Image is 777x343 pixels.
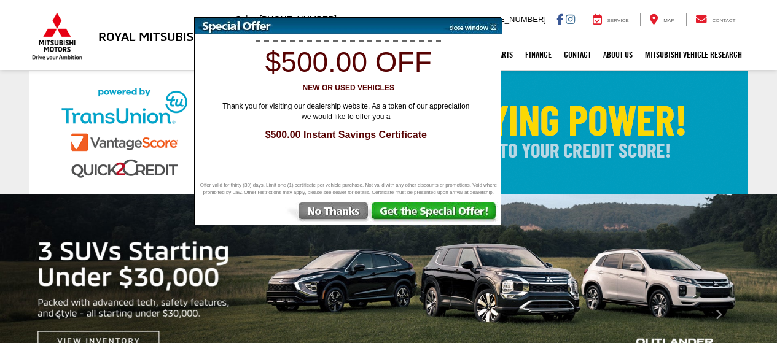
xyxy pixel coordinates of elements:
[440,18,502,34] img: close window
[607,18,629,23] span: Service
[208,128,484,142] span: $500.00 Instant Savings Certificate
[663,18,674,23] span: Map
[201,84,495,92] h3: New or Used Vehicles
[474,15,546,24] span: [PHONE_NUMBER]
[195,18,440,34] img: Special Offer
[566,14,575,24] a: Instagram: Click to visit our Instagram page
[640,13,683,26] a: Map
[259,14,337,24] span: [PHONE_NUMBER]
[584,13,638,26] a: Service
[488,39,519,70] a: Parts: Opens in a new tab
[639,39,748,70] a: Mitsubishi Vehicle Research
[374,15,446,24] span: [PHONE_NUMBER]
[558,39,597,70] a: Contact
[198,182,499,196] span: Offer valid for thirty (30) days. Limit one (1) certificate per vehicle purchase. Not valid with ...
[556,14,563,24] a: Facebook: Click to visit our Facebook page
[98,29,206,43] h3: Royal Mitsubishi
[519,39,558,70] a: Finance
[453,15,472,24] span: Parts
[686,13,745,26] a: Contact
[235,14,257,24] span: Sales
[370,202,501,225] img: Get the Special Offer
[345,15,372,24] span: Service
[29,71,748,194] img: Check Your Buying Power
[214,101,478,122] span: Thank you for visiting our dealership website. As a token of our appreciation we would like to of...
[597,39,639,70] a: About Us
[285,202,370,225] img: No Thanks, Continue to Website
[29,12,85,60] img: Mitsubishi
[201,47,495,78] h1: $500.00 off
[712,18,735,23] span: Contact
